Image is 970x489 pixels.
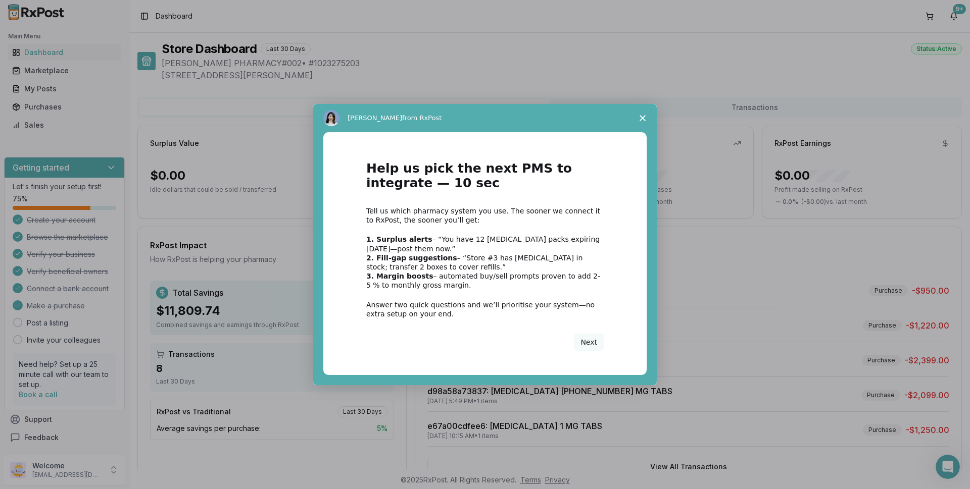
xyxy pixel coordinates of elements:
b: 3. Margin boosts [366,272,433,280]
img: Profile image for Alice [323,110,339,126]
span: from RxPost [402,114,442,122]
span: Close survey [628,104,657,132]
div: Answer two quick questions and we’ll prioritise your system—no extra setup on your end. [366,300,604,318]
span: [PERSON_NAME] [348,114,402,122]
b: 2. Fill-gap suggestions [366,254,457,262]
div: Tell us which pharmacy system you use. The sooner we connect it to RxPost, the sooner you’ll get: [366,206,604,225]
h1: Help us pick the next PMS to integrate — 10 sec [366,161,604,196]
div: – “Store #3 has [MEDICAL_DATA] in stock; transfer 2 boxes to cover refills.” [366,253,604,271]
b: 1. Surplus alerts [366,235,432,243]
button: Next [574,334,604,351]
div: – “You have 12 [MEDICAL_DATA] packs expiring [DATE]—post them now.” [366,235,604,253]
div: – automated buy/sell prompts proven to add 2-5 % to monthly gross margin. [366,271,604,290]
